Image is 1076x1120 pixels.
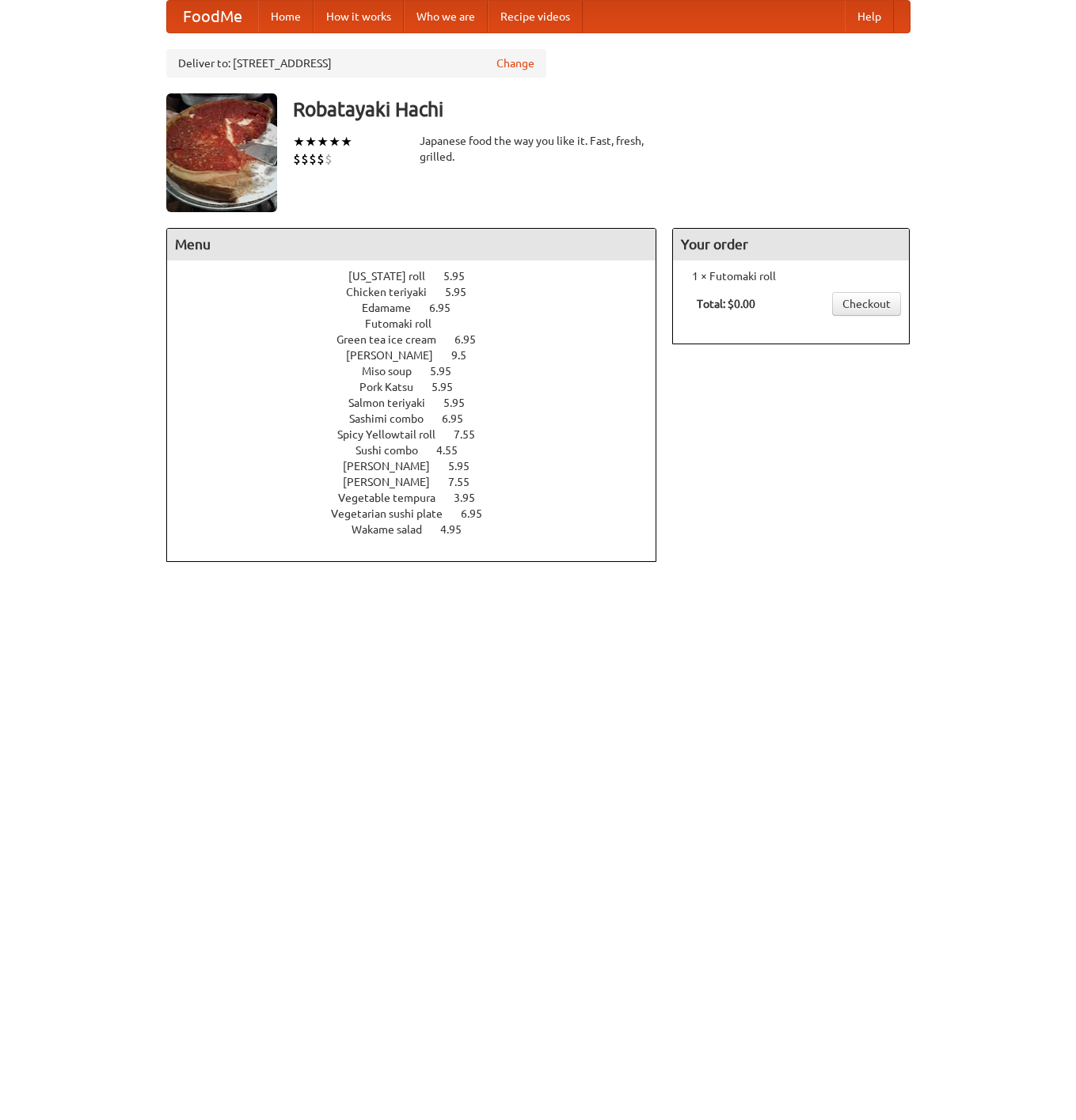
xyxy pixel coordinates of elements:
[348,270,494,283] a: [US_STATE] roll 5.95
[337,428,504,441] a: Spicy Yellowtail roll 7.55
[362,302,480,314] a: Edamame 6.95
[432,381,469,393] span: 5.95
[336,333,505,346] a: Green tea ice cream 6.95
[359,381,482,393] a: Pork Katsu 5.95
[343,476,499,488] a: [PERSON_NAME] 7.55
[349,412,492,425] a: Sashimi combo 6.95
[338,492,451,504] span: Vegetable tempura
[681,268,901,284] li: 1 × Futomaki roll
[362,365,428,378] span: Miso soup
[293,150,301,168] li: $
[337,428,451,441] span: Spicy Yellowtail roll
[429,302,466,314] span: 6.95
[436,444,473,457] span: 4.55
[325,150,333,168] li: $
[317,133,329,150] li: ★
[496,55,534,71] a: Change
[365,317,477,330] a: Futomaki roll
[365,317,447,330] span: Futomaki roll
[440,523,477,536] span: 4.95
[448,460,485,473] span: 5.95
[832,292,901,316] a: Checkout
[343,460,499,473] a: [PERSON_NAME] 5.95
[331,507,458,520] span: Vegetarian sushi plate
[404,1,488,32] a: Who we are
[454,492,491,504] span: 3.95
[697,298,755,310] b: Total: $0.00
[301,150,309,168] li: $
[338,492,504,504] a: Vegetable tempura 3.95
[166,49,546,78] div: Deliver to: [STREET_ADDRESS]
[443,397,481,409] span: 5.95
[454,333,492,346] span: 6.95
[673,229,909,260] h4: Your order
[352,523,491,536] a: Wakame salad 4.95
[348,397,441,409] span: Salmon teriyaki
[454,428,491,441] span: 7.55
[346,286,443,298] span: Chicken teriyaki
[349,412,439,425] span: Sashimi combo
[355,444,487,457] a: Sushi combo 4.55
[305,133,317,150] li: ★
[340,133,352,150] li: ★
[343,460,446,473] span: [PERSON_NAME]
[352,523,438,536] span: Wakame salad
[420,133,657,165] div: Japanese food the way you like it. Fast, fresh, grilled.
[451,349,482,362] span: 9.5
[845,1,894,32] a: Help
[336,333,452,346] span: Green tea ice cream
[355,444,434,457] span: Sushi combo
[448,476,485,488] span: 7.55
[346,349,496,362] a: [PERSON_NAME] 9.5
[329,133,340,150] li: ★
[346,349,449,362] span: [PERSON_NAME]
[362,365,481,378] a: Miso soup 5.95
[258,1,314,32] a: Home
[445,286,482,298] span: 5.95
[309,150,317,168] li: $
[359,381,429,393] span: Pork Katsu
[348,397,494,409] a: Salmon teriyaki 5.95
[293,93,911,125] h3: Robatayaki Hachi
[461,507,498,520] span: 6.95
[317,150,325,168] li: $
[362,302,427,314] span: Edamame
[348,270,441,283] span: [US_STATE] roll
[167,229,656,260] h4: Menu
[167,1,258,32] a: FoodMe
[293,133,305,150] li: ★
[488,1,583,32] a: Recipe videos
[443,270,481,283] span: 5.95
[430,365,467,378] span: 5.95
[442,412,479,425] span: 6.95
[314,1,404,32] a: How it works
[343,476,446,488] span: [PERSON_NAME]
[166,93,277,212] img: angular.jpg
[331,507,511,520] a: Vegetarian sushi plate 6.95
[346,286,496,298] a: Chicken teriyaki 5.95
